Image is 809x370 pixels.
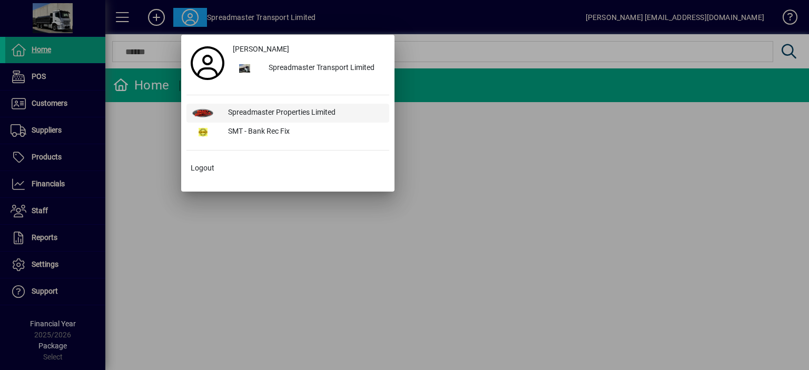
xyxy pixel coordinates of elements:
div: Spreadmaster Properties Limited [220,104,389,123]
button: SMT - Bank Rec Fix [186,123,389,142]
button: Logout [186,159,389,178]
span: [PERSON_NAME] [233,44,289,55]
div: SMT - Bank Rec Fix [220,123,389,142]
button: Spreadmaster Transport Limited [229,59,389,78]
a: [PERSON_NAME] [229,40,389,59]
div: Spreadmaster Transport Limited [260,59,389,78]
button: Spreadmaster Properties Limited [186,104,389,123]
a: Profile [186,54,229,73]
span: Logout [191,163,214,174]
